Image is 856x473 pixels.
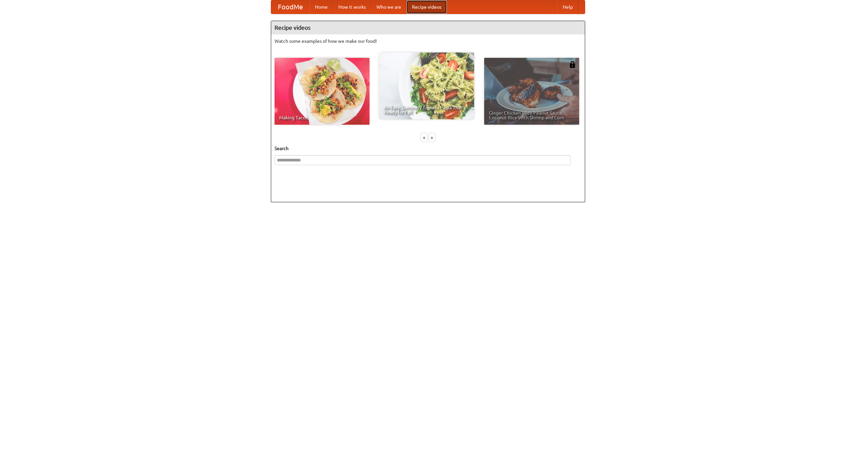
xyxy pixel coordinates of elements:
a: Making Tacos [275,58,369,125]
a: How it works [333,0,371,14]
a: An Easy, Summery Tomato Pasta That's Ready for Fall [379,52,474,119]
img: 483408.png [569,61,576,68]
a: Help [557,0,578,14]
p: Watch some examples of how we make our food! [275,38,581,44]
a: Who we are [371,0,407,14]
a: FoodMe [271,0,310,14]
span: Making Tacos [279,115,365,120]
span: An Easy, Summery Tomato Pasta That's Ready for Fall [384,105,469,115]
h5: Search [275,145,581,152]
a: Home [310,0,333,14]
div: « [421,133,427,142]
h4: Recipe videos [271,21,585,34]
div: » [429,133,435,142]
a: Recipe videos [407,0,447,14]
